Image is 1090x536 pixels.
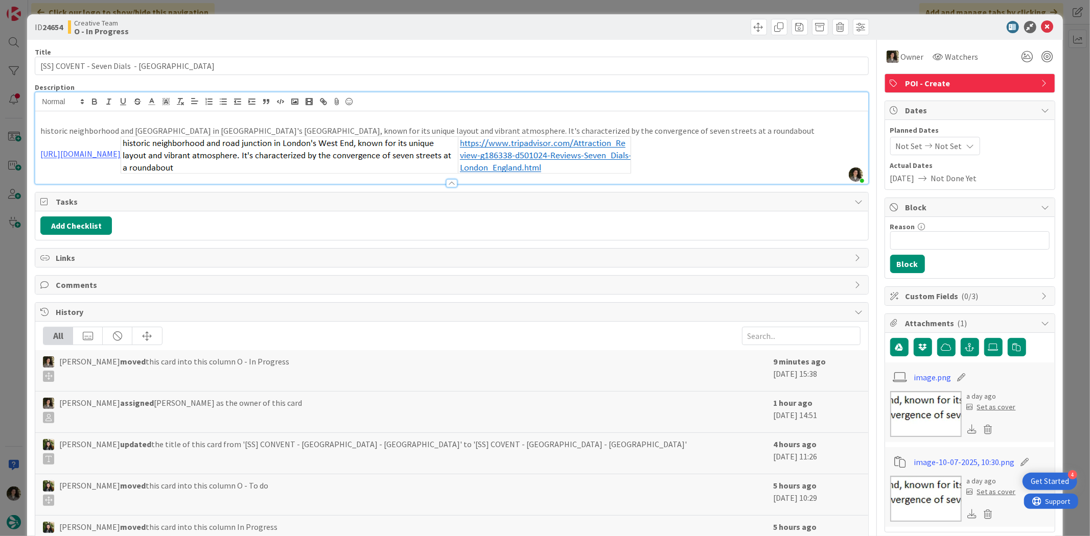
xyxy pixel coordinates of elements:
[887,51,899,63] img: MS
[43,522,54,533] img: BC
[121,136,631,174] img: image.png
[35,83,75,92] span: Description
[1023,473,1077,490] div: Open Get Started checklist, remaining modules: 4
[43,356,54,368] img: MS
[43,439,54,450] img: BC
[35,21,63,33] span: ID
[967,423,978,436] div: Download
[40,216,112,235] button: Add Checklist
[906,104,1036,116] span: Dates
[742,327,861,345] input: Search...
[914,371,951,383] a: image.png
[120,398,154,408] b: assigned
[43,327,73,345] div: All
[890,125,1050,136] span: Planned Dates
[774,438,861,469] div: [DATE] 11:26
[774,522,817,532] b: 5 hours ago
[40,125,863,137] p: historic neighborhood and [GEOGRAPHIC_DATA] in [GEOGRAPHIC_DATA]'s [GEOGRAPHIC_DATA], known for i...
[906,201,1036,213] span: Block
[967,402,1016,412] div: Set as cover
[59,397,302,423] span: [PERSON_NAME] [PERSON_NAME] as the owner of this card
[906,290,1036,302] span: Custom Fields
[42,22,63,32] b: 24654
[906,317,1036,329] span: Attachments
[890,160,1050,171] span: Actual Dates
[1068,470,1077,479] div: 4
[774,397,861,427] div: [DATE] 14:51
[931,172,977,184] span: Not Done Yet
[21,2,47,14] span: Support
[56,252,849,264] span: Links
[774,398,813,408] b: 1 hour ago
[59,479,268,506] span: [PERSON_NAME] this card into this column O - To do
[120,356,146,367] b: moved
[906,77,1036,89] span: POI - Create
[945,51,979,63] span: Watchers
[120,439,151,449] b: updated
[967,476,1016,486] div: a day ago
[74,27,129,35] b: O - In Progress
[967,486,1016,497] div: Set as cover
[774,356,826,367] b: 9 minutes ago
[40,149,121,159] a: [URL][DOMAIN_NAME]
[74,19,129,27] span: Creative Team
[967,507,978,521] div: Download
[120,522,146,532] b: moved
[774,479,861,510] div: [DATE] 10:29
[890,222,915,231] label: Reason
[774,480,817,491] b: 5 hours ago
[120,480,146,491] b: moved
[935,140,962,152] span: Not Set
[849,167,863,182] img: EtGf2wWP8duipwsnFX61uisk7TBOWsWe.jpg
[914,456,1014,468] a: image-10-07-2025, 10:30.png
[774,355,861,386] div: [DATE] 15:38
[890,172,915,184] span: [DATE]
[56,196,849,208] span: Tasks
[43,398,54,409] img: MS
[59,438,687,465] span: [PERSON_NAME] the title of this card from '[SS] CONVENT - [GEOGRAPHIC_DATA] - [GEOGRAPHIC_DATA]' ...
[1031,476,1069,486] div: Get Started
[958,318,967,328] span: ( 1 )
[967,391,1016,402] div: a day ago
[35,47,51,57] label: Title
[896,140,923,152] span: Not Set
[901,51,924,63] span: Owner
[43,480,54,492] img: BC
[59,355,289,382] span: [PERSON_NAME] this card into this column O - In Progress
[962,291,979,301] span: ( 0/3 )
[56,306,849,318] span: History
[35,57,868,75] input: type card name here...
[890,255,925,273] button: Block
[774,439,817,449] b: 4 hours ago
[56,279,849,291] span: Comments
